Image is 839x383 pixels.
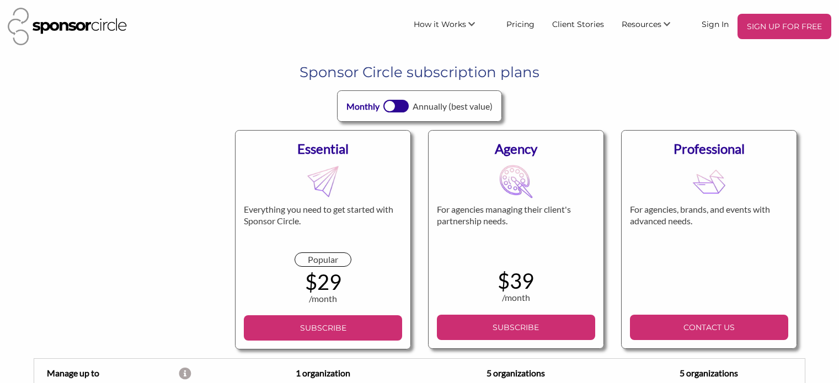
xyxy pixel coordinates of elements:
[244,271,402,292] div: $29
[612,366,805,380] div: 5 organizations
[630,315,788,340] a: CONTACT US
[613,14,693,39] li: Resources
[34,366,179,380] div: Manage up to
[414,19,466,29] span: How it Works
[413,100,493,113] div: Annually (best value)
[227,366,419,380] div: 1 organization
[405,14,498,39] li: How it Works
[498,14,543,34] a: Pricing
[630,204,788,252] div: For agencies, brands, and events with advanced needs.
[742,18,827,35] p: SIGN UP FOR FREE
[692,165,726,198] img: MDB8YWNjdF8xRVMyQnVKcDI4S0FlS2M5fGZsX2xpdmVfemZLY1VLQ1l3QUkzM2FycUE0M0ZwaXNX00M5cMylX0
[502,292,530,303] span: /month
[622,19,661,29] span: Resources
[248,320,398,336] p: SUBSCRIBE
[244,204,402,252] div: Everything you need to get started with Sponsor Circle.
[634,319,784,336] p: CONTACT US
[437,270,595,291] div: $39
[309,293,337,304] span: /month
[693,14,738,34] a: Sign In
[437,204,595,252] div: For agencies managing their client's partnership needs.
[630,139,788,159] div: Professional
[42,62,797,82] h1: Sponsor Circle subscription plans
[441,319,591,336] p: SUBSCRIBE
[420,366,612,380] div: 5 organizations
[244,315,402,341] a: SUBSCRIBE
[306,165,340,198] img: MDB8YWNjdF8xRVMyQnVKcDI4S0FlS2M5fGZsX2xpdmVfZ2hUeW9zQmppQkJrVklNa3k3WGg1bXBx00WCYLTg8d
[346,100,380,113] div: Monthly
[295,252,351,267] div: Popular
[8,8,127,45] img: Sponsor Circle Logo
[437,139,595,159] div: Agency
[543,14,613,34] a: Client Stories
[244,139,402,159] div: Essential
[437,315,595,340] a: SUBSCRIBE
[499,165,533,198] img: MDB8YWNjdF8xRVMyQnVKcDI4S0FlS2M5fGZsX2xpdmVfa1QzbGg0YzRNa2NWT1BDV21CQUZza1Zs0031E1MQed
